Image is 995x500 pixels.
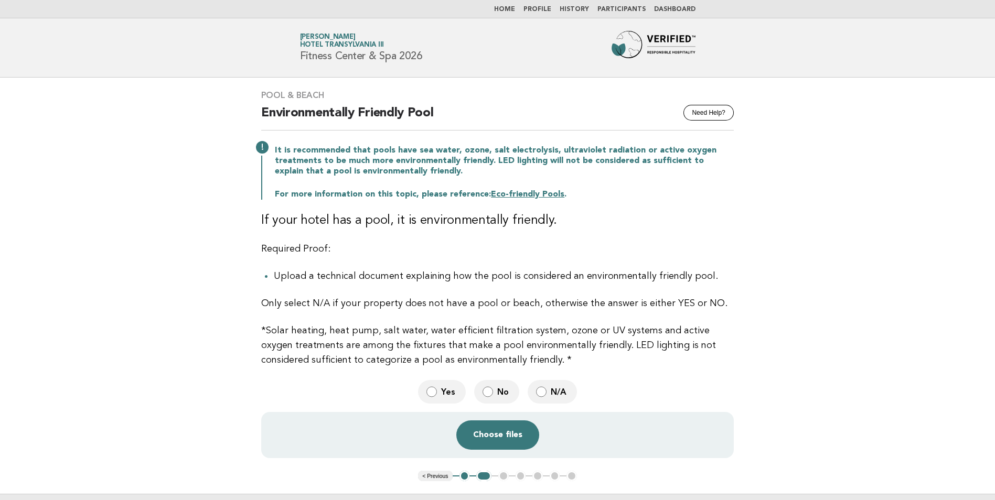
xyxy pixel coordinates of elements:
[261,323,734,367] p: *Solar heating, heat pump, salt water, water efficient filtration system, ozone or UV systems and...
[476,471,491,481] button: 2
[491,190,564,199] a: Eco-friendly Pools
[426,386,437,397] input: Yes
[300,34,422,61] h1: Fitness Center & Spa 2026
[483,386,493,397] input: No
[261,212,734,229] h3: If your hotel has a pool, it is environmentally friendly.
[275,189,734,200] p: For more information on this topic, please reference: .
[261,90,734,101] h3: Pool & Beach
[261,105,734,131] h2: Environmentally Friendly Pool
[274,269,734,284] li: Upload a technical document explaining how the pool is considered an environmentally friendly pool.
[418,471,452,481] button: < Previous
[441,386,457,397] span: Yes
[654,6,696,13] a: Dashboard
[459,471,470,481] button: 1
[275,145,734,177] p: It is recommended that pools have sea water, ozone, salt electrolysis, ultraviolet radiation or a...
[612,31,696,64] img: Forbes Travel Guide
[560,6,589,13] a: History
[456,420,539,450] button: Choose files
[597,6,646,13] a: Participants
[551,386,569,397] span: N/A
[536,386,547,397] input: N/A
[497,386,511,397] span: No
[683,105,733,121] button: Need Help?
[523,6,551,13] a: Profile
[300,42,384,49] span: Hotel Transylvania III
[261,296,734,311] p: Only select N/A if your property does not have a pool or beach, otherwise the answer is either YE...
[261,242,734,256] p: Required Proof:
[300,34,384,48] a: [PERSON_NAME]Hotel Transylvania III
[494,6,515,13] a: Home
